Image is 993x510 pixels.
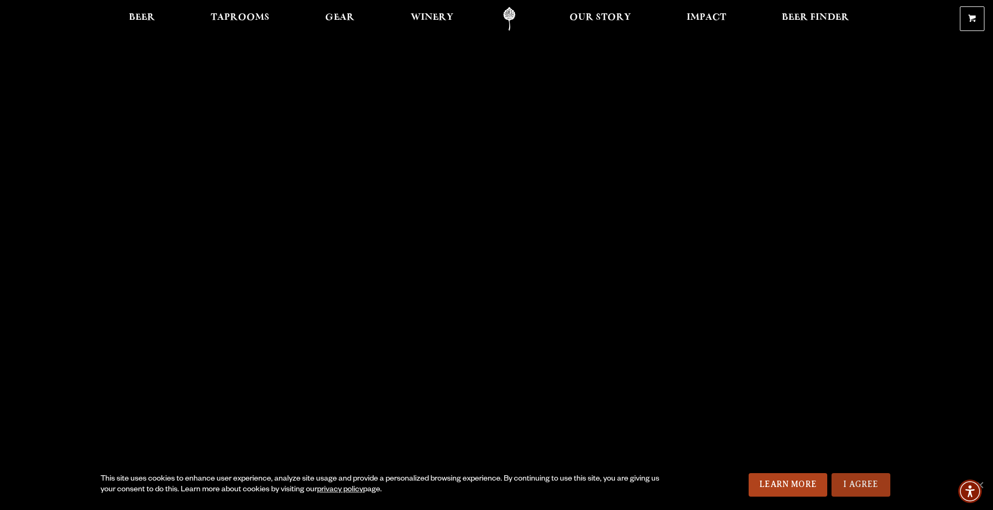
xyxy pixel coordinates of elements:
a: Learn More [749,473,827,497]
a: Beer Finder [775,7,856,31]
div: Accessibility Menu [958,480,982,503]
a: Impact [680,7,733,31]
a: Taprooms [204,7,276,31]
span: Beer [129,13,155,22]
div: This site uses cookies to enhance user experience, analyze site usage and provide a personalized ... [101,474,664,496]
span: Taprooms [211,13,270,22]
a: Beer [122,7,162,31]
span: Gear [325,13,355,22]
span: Winery [411,13,453,22]
a: Gear [318,7,361,31]
a: Odell Home [489,7,529,31]
span: Beer Finder [782,13,849,22]
a: Winery [404,7,460,31]
a: Our Story [563,7,638,31]
a: privacy policy [317,486,363,494]
a: I Agree [832,473,890,497]
span: Impact [687,13,726,22]
span: Our Story [569,13,631,22]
